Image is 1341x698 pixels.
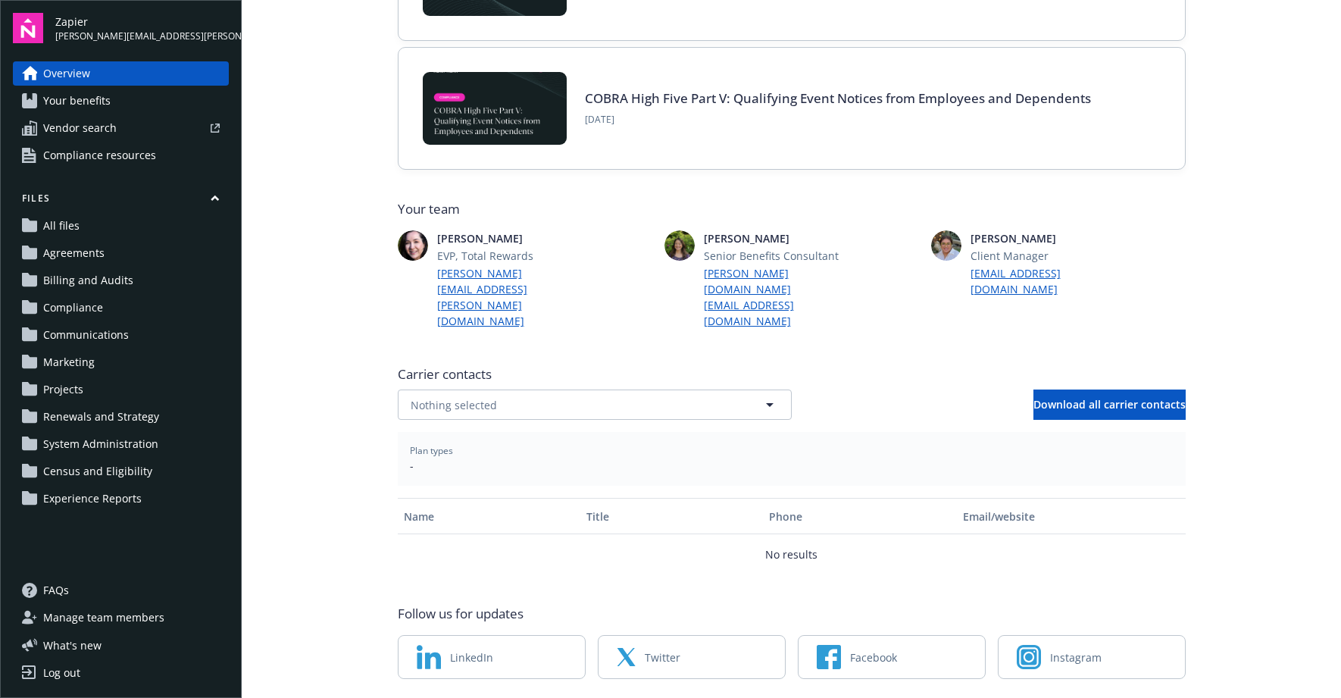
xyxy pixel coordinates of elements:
span: Zapier [55,14,229,30]
img: BLOG-Card Image - Compliance - COBRA High Five Pt 5 - 09-11-25.jpg [423,72,567,145]
span: Plan types [410,444,1174,458]
span: FAQs [43,578,69,603]
span: Twitter [645,649,680,665]
a: Compliance [13,296,229,320]
span: Compliance resources [43,143,156,167]
div: Name [404,509,574,524]
span: System Administration [43,432,158,456]
span: Your benefits [43,89,111,113]
p: No results [765,546,817,562]
button: Email/website [957,498,1185,534]
span: Download all carrier contacts [1033,397,1186,412]
span: - [410,458,1174,474]
button: Title [580,498,763,534]
a: [PERSON_NAME][DOMAIN_NAME][EMAIL_ADDRESS][DOMAIN_NAME] [704,265,852,329]
button: Name [398,498,580,534]
button: Nothing selected [398,390,792,420]
a: Agreements [13,241,229,265]
a: LinkedIn [398,635,586,679]
a: Manage team members [13,606,229,630]
a: Vendor search [13,116,229,140]
button: Files [13,192,229,211]
span: Agreements [43,241,105,265]
a: Billing and Audits [13,268,229,293]
a: Twitter [598,635,786,679]
img: photo [931,230,961,261]
span: All files [43,214,80,238]
a: Facebook [798,635,986,679]
span: Carrier contacts [398,365,1186,383]
img: photo [398,230,428,261]
span: LinkedIn [450,649,493,665]
span: Manage team members [43,606,164,630]
a: Instagram [998,635,1186,679]
button: Zapier[PERSON_NAME][EMAIL_ADDRESS][PERSON_NAME][DOMAIN_NAME] [55,13,229,43]
span: [PERSON_NAME] [704,230,852,246]
a: Your benefits [13,89,229,113]
span: Communications [43,323,129,347]
a: [EMAIL_ADDRESS][DOMAIN_NAME] [971,265,1119,297]
span: Your team [398,200,1186,218]
a: Overview [13,61,229,86]
a: Projects [13,377,229,402]
a: Marketing [13,350,229,374]
span: Census and Eligibility [43,459,152,484]
a: Census and Eligibility [13,459,229,484]
div: Email/website [963,509,1179,524]
a: Experience Reports [13,487,229,511]
span: Experience Reports [43,487,142,511]
button: What's new [13,637,126,653]
a: COBRA High Five Part V: Qualifying Event Notices from Employees and Dependents [585,89,1091,107]
a: Communications [13,323,229,347]
img: navigator-logo.svg [13,13,43,43]
span: Facebook [850,649,897,665]
span: Overview [43,61,90,86]
span: What ' s new [43,637,102,653]
span: Client Manager [971,248,1119,264]
a: Renewals and Strategy [13,405,229,429]
span: Billing and Audits [43,268,133,293]
img: photo [664,230,695,261]
span: Instagram [1050,649,1102,665]
span: EVP, Total Rewards [437,248,586,264]
span: Compliance [43,296,103,320]
span: [DATE] [585,113,1091,127]
span: Follow us for updates [398,605,524,623]
div: Phone [769,509,951,524]
a: All files [13,214,229,238]
button: Phone [763,498,957,534]
span: Senior Benefits Consultant [704,248,852,264]
button: Download all carrier contacts [1033,390,1186,420]
span: Vendor search [43,116,117,140]
span: Marketing [43,350,95,374]
span: [PERSON_NAME][EMAIL_ADDRESS][PERSON_NAME][DOMAIN_NAME] [55,30,229,43]
span: [PERSON_NAME] [971,230,1119,246]
a: Compliance resources [13,143,229,167]
div: Log out [43,661,80,685]
a: FAQs [13,578,229,603]
a: [PERSON_NAME][EMAIL_ADDRESS][PERSON_NAME][DOMAIN_NAME] [437,265,586,329]
span: [PERSON_NAME] [437,230,586,246]
span: Renewals and Strategy [43,405,159,429]
span: Nothing selected [411,397,497,413]
span: Projects [43,377,83,402]
a: System Administration [13,432,229,456]
div: Title [586,509,757,524]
